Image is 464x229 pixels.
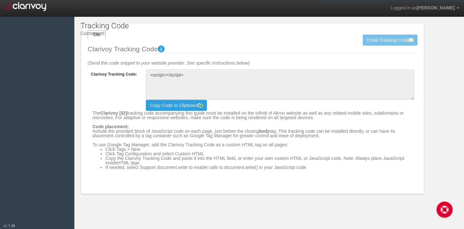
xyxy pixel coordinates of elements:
[146,69,414,100] textarea: <script></script>
[88,60,250,66] em: (Send this code snippet to your website provider. See specific instructions below)
[100,110,127,116] strong: Clarivoy [iD]
[105,156,413,165] li: Copy the Clarivoy Tracking Code and paste it into the HTML field, or enter your own custom HTML o...
[386,0,464,16] a: Logged in as[PERSON_NAME]
[92,74,413,170] div: The tracking code accompanying this guide must be installed on the Infiniti of Akron website as w...
[105,165,413,170] li: If needed, select Support document.write to enable calls to document.write() in your JavaScript code
[146,100,207,111] button: Copy Code to Clipboard
[88,74,143,75] label: Clarivoy Tracking Code:
[105,151,413,156] li: Click Tag Configuration and select Custom HTML
[81,28,129,36] p: Customized
[81,22,129,30] h1: Tracking Code
[417,5,455,10] span: [PERSON_NAME]
[92,124,129,129] strong: Code placement:
[363,35,417,46] button: Email Tracking Code
[259,129,269,134] strong: body
[105,147,413,151] li: Click Tags > New
[391,5,416,10] span: Logged in as
[88,46,417,53] legend: Clarivoy Tracking Code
